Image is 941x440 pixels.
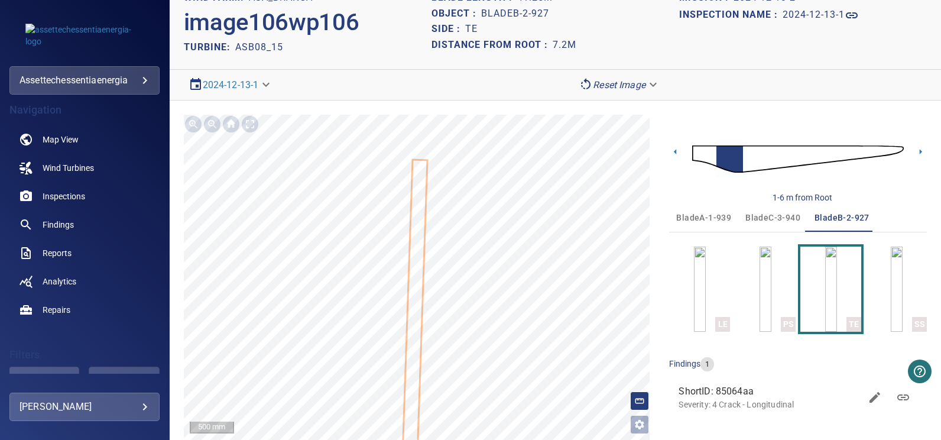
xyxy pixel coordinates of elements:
[465,24,478,35] h1: TE
[184,75,278,95] div: 2024-12-13-1
[431,24,465,35] h1: Side :
[9,125,160,154] a: map noActive
[20,71,150,90] div: assettechessentiaenergia
[679,399,861,410] p: Severity: 4 Crack - Longitudinal
[815,211,869,225] span: bladeB-2-927
[745,211,800,225] span: bladeC-3-940
[783,8,859,22] a: 2024-12-13-1
[9,349,160,361] h4: Filters
[574,75,664,95] div: Reset Image
[891,247,903,332] a: SS
[203,115,222,134] img: Zoom out
[735,247,796,332] button: PS
[20,397,150,416] div: [PERSON_NAME]
[679,384,861,399] span: ShortID: 85064aa
[203,79,259,90] a: 2024-12-13-1
[9,239,160,267] a: reports noActive
[866,247,927,332] button: SS
[9,296,160,324] a: repairs noActive
[241,115,259,134] img: Toggle full page
[694,247,706,332] a: LE
[222,115,241,134] img: Go home
[9,211,160,239] a: findings noActive
[760,247,771,332] a: PS
[9,104,160,116] h4: Navigation
[43,219,74,231] span: Findings
[669,247,730,332] button: LE
[679,9,783,21] h1: Inspection name :
[431,40,553,51] h1: Distance from root :
[715,317,730,332] div: LE
[184,115,203,134] img: Zoom in
[783,9,845,21] h1: 2024-12-13-1
[43,304,70,316] span: Repairs
[630,415,649,434] button: Open image filters and tagging options
[800,247,861,332] button: TE
[846,317,861,332] div: TE
[669,359,700,368] span: findings
[184,41,235,53] h2: TURBINE:
[912,317,927,332] div: SS
[781,317,796,332] div: PS
[825,247,837,332] a: TE
[692,134,904,185] img: d
[9,66,160,95] div: assettechessentiaenergia
[43,247,72,259] span: Reports
[9,182,160,211] a: inspections noActive
[700,359,714,370] span: 1
[43,190,85,202] span: Inspections
[43,162,94,174] span: Wind Turbines
[9,154,160,182] a: windturbines noActive
[25,24,144,47] img: assettechessentiaenergia-logo
[553,40,576,51] h1: 7.2m
[43,276,76,287] span: Analytics
[593,79,645,90] em: Reset Image
[184,8,359,37] h2: image106wp106
[235,41,283,53] h2: ASB08_15
[431,8,481,20] h1: Object :
[676,211,731,225] span: bladeA-1-939
[481,8,549,20] h1: bladeB-2-927
[43,134,79,145] span: Map View
[773,192,832,203] div: 1-6 m from Root
[9,267,160,296] a: analytics noActive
